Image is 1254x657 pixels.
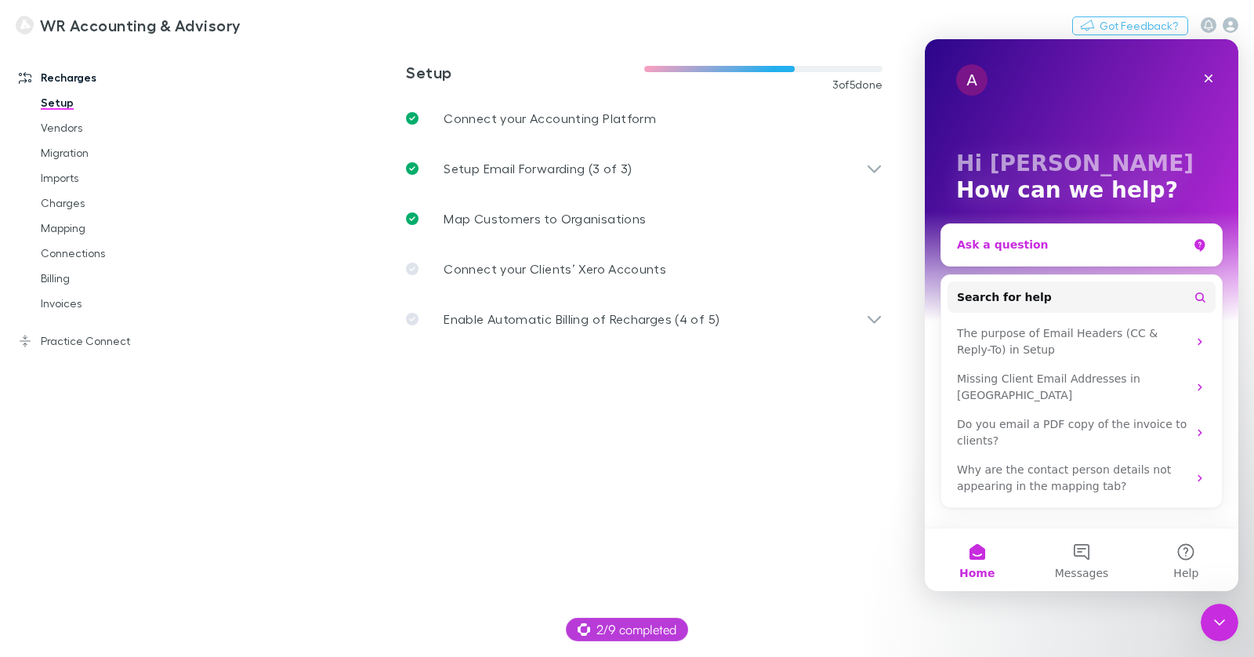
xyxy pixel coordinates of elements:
a: Imports [25,165,195,191]
h3: WR Accounting & Advisory [40,16,241,34]
p: Connect your Clients’ Xero Accounts [444,260,666,278]
a: Connect your Accounting Platform [393,93,895,143]
p: Setup Email Forwarding (3 of 3) [444,159,632,178]
a: Connect your Clients’ Xero Accounts [393,244,895,294]
a: Vendors [25,115,195,140]
span: 3 of 5 done [832,78,883,91]
a: WR Accounting & Advisory [6,6,250,44]
iframe: Intercom live chat [925,39,1238,591]
a: Practice Connect [3,328,195,354]
a: Map Customers to Organisations [393,194,895,244]
p: Connect your Accounting Platform [444,109,656,128]
img: WR Accounting & Advisory's Logo [16,16,34,34]
iframe: Intercom live chat [1201,604,1238,641]
a: Migration [25,140,195,165]
div: Enable Automatic Billing of Recharges (4 of 5) [393,294,895,344]
a: Billing [25,266,195,291]
button: Got Feedback? [1072,16,1188,35]
a: Setup [25,90,195,115]
p: Enable Automatic Billing of Recharges (4 of 5) [444,310,719,328]
a: Connections [25,241,195,266]
a: Invoices [25,291,195,316]
a: Charges [25,191,195,216]
a: Mapping [25,216,195,241]
h3: Setup [406,63,644,82]
div: Setup Email Forwarding (3 of 3) [393,143,895,194]
p: Map Customers to Organisations [444,209,646,228]
a: Recharges [3,65,195,90]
